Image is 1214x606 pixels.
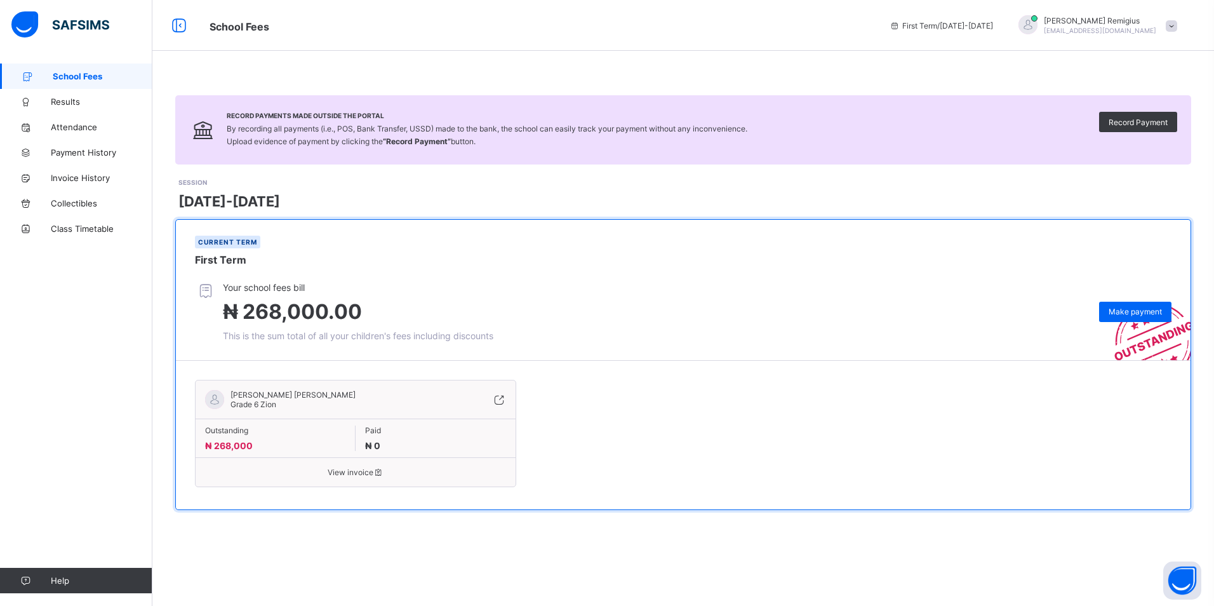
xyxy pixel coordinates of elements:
span: Invoice History [51,173,152,183]
b: “Record Payment” [383,137,451,146]
img: safsims [11,11,109,38]
span: ₦ 268,000.00 [223,299,362,324]
span: Attendance [51,122,152,132]
span: This is the sum total of all your children's fees including discounts [223,330,493,341]
div: UgwuRemigius [1006,15,1184,36]
span: [EMAIL_ADDRESS][DOMAIN_NAME] [1044,27,1156,34]
span: By recording all payments (i.e., POS, Bank Transfer, USSD) made to the bank, the school can easil... [227,124,747,146]
span: ₦ 268,000 [205,440,253,451]
span: First Term [195,253,246,266]
span: session/term information [890,21,993,30]
span: [DATE]-[DATE] [178,193,280,210]
span: Help [51,576,152,586]
img: outstanding-stamp.3c148f88c3ebafa6da95868fa43343a1.svg [1098,288,1191,360]
span: SESSION [178,178,207,186]
span: Record Payments Made Outside the Portal [227,112,747,119]
span: [PERSON_NAME] [PERSON_NAME] [230,390,356,400]
span: School Fees [210,20,269,33]
span: Collectibles [51,198,152,208]
button: Open asap [1163,562,1201,600]
span: ₦ 0 [365,440,380,451]
span: Payment History [51,147,152,158]
span: Make payment [1109,307,1162,316]
span: Your school fees bill [223,282,493,293]
span: Outstanding [205,426,345,435]
span: View invoice [205,468,506,477]
span: [PERSON_NAME] Remigius [1044,16,1156,25]
span: Record Payment [1109,118,1168,127]
span: Paid [365,426,506,435]
span: Results [51,97,152,107]
span: Grade 6 Zion [230,400,276,409]
span: Class Timetable [51,224,152,234]
span: School Fees [53,71,152,81]
span: Current term [198,238,257,246]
